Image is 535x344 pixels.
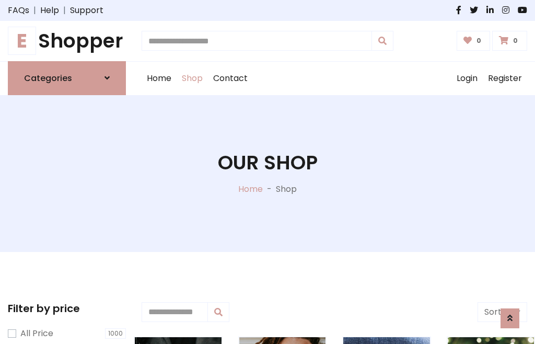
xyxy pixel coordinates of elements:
button: Sort by [478,302,527,322]
span: | [59,4,70,17]
a: Home [142,62,177,95]
a: EShopper [8,29,126,53]
a: FAQs [8,4,29,17]
a: Login [451,62,483,95]
h5: Filter by price [8,302,126,315]
span: E [8,27,36,55]
span: | [29,4,40,17]
a: Help [40,4,59,17]
h1: Shopper [8,29,126,53]
a: 0 [457,31,491,51]
a: Categories [8,61,126,95]
p: - [263,183,276,196]
span: 0 [510,36,520,45]
p: Shop [276,183,297,196]
span: 0 [474,36,484,45]
a: Home [238,183,263,195]
a: 0 [492,31,527,51]
span: 1000 [105,328,126,339]
a: Support [70,4,103,17]
a: Contact [208,62,253,95]
label: All Price [20,327,53,340]
a: Shop [177,62,208,95]
h6: Categories [24,73,72,83]
h1: Our Shop [218,151,318,175]
a: Register [483,62,527,95]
